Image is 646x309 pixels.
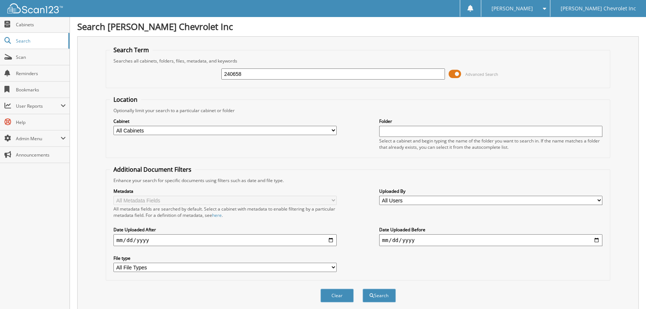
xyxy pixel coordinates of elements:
[320,289,354,302] button: Clear
[16,70,66,77] span: Reminders
[609,273,646,309] iframe: Chat Widget
[110,177,606,184] div: Enhance your search for specific documents using filters such as date and file type.
[77,20,639,33] h1: Search [PERSON_NAME] Chevrolet Inc
[16,38,65,44] span: Search
[113,255,337,261] label: File type
[113,188,337,194] label: Metadata
[379,226,602,233] label: Date Uploaded Before
[7,3,63,13] img: scan123-logo-white.svg
[110,107,606,114] div: Optionally limit your search to a particular cabinet or folder
[16,135,61,142] span: Admin Menu
[465,71,498,77] span: Advanced Search
[492,6,533,11] span: [PERSON_NAME]
[110,46,153,54] legend: Search Term
[16,103,61,109] span: User Reports
[110,58,606,64] div: Searches all cabinets, folders, files, metadata, and keywords
[379,118,602,124] label: Folder
[113,226,337,233] label: Date Uploaded After
[113,118,337,124] label: Cabinet
[379,234,602,246] input: end
[363,289,396,302] button: Search
[16,54,66,60] span: Scan
[212,212,222,218] a: here
[16,21,66,28] span: Cabinets
[113,234,337,246] input: start
[561,6,636,11] span: [PERSON_NAME] Chevrolet Inc
[16,87,66,93] span: Bookmarks
[16,119,66,125] span: Help
[16,152,66,158] span: Announcements
[379,138,602,150] div: Select a cabinet and begin typing the name of the folder you want to search in. If the name match...
[110,165,195,174] legend: Additional Document Filters
[379,188,602,194] label: Uploaded By
[110,95,141,104] legend: Location
[113,206,337,218] div: All metadata fields are searched by default. Select a cabinet with metadata to enable filtering b...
